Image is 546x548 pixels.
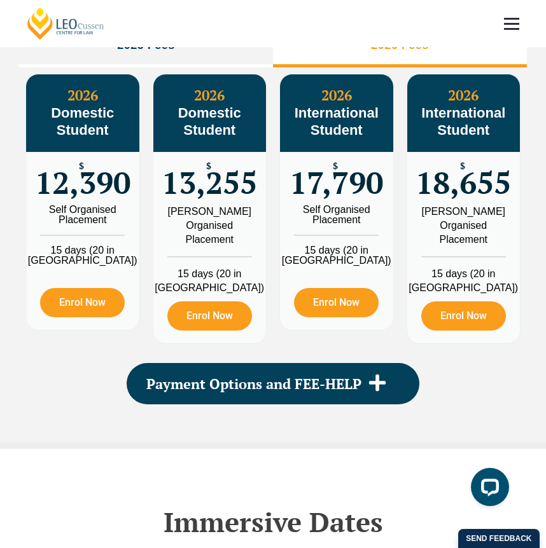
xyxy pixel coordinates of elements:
[294,288,379,317] a: Enrol Now
[25,6,106,41] a: [PERSON_NAME] Centre for Law
[290,170,383,195] span: 17,790
[35,170,130,195] span: 12,390
[407,87,521,139] h3: 2026
[461,463,514,516] iframe: LiveChat chat widget
[51,105,114,138] span: Domestic Student
[421,301,506,331] a: Enrol Now
[26,87,139,139] h3: 2026
[290,205,384,225] div: Self Organised Placement
[153,87,267,139] h3: 2026
[178,105,241,138] span: Domestic Student
[295,105,379,138] span: International Student
[407,256,521,295] li: 15 days (20 in [GEOGRAPHIC_DATA])
[162,170,257,195] span: 13,255
[26,235,139,266] li: 15 days (20 in [GEOGRAPHIC_DATA])
[36,205,130,225] div: Self Organised Placement
[167,301,252,331] a: Enrol Now
[153,256,267,295] li: 15 days (20 in [GEOGRAPHIC_DATA])
[40,288,125,317] a: Enrol Now
[460,161,465,171] span: $
[417,205,511,247] div: [PERSON_NAME] Organised Placement
[280,235,393,266] li: 15 days (20 in [GEOGRAPHIC_DATA])
[416,170,511,195] span: 18,655
[421,105,505,138] span: International Student
[79,161,84,171] span: $
[146,377,361,391] span: Payment Options and FEE-HELP
[13,506,533,538] h2: Immersive Dates
[206,161,211,171] span: $
[163,205,257,247] div: [PERSON_NAME] Organised Placement
[333,161,338,171] span: $
[280,87,393,139] h3: 2026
